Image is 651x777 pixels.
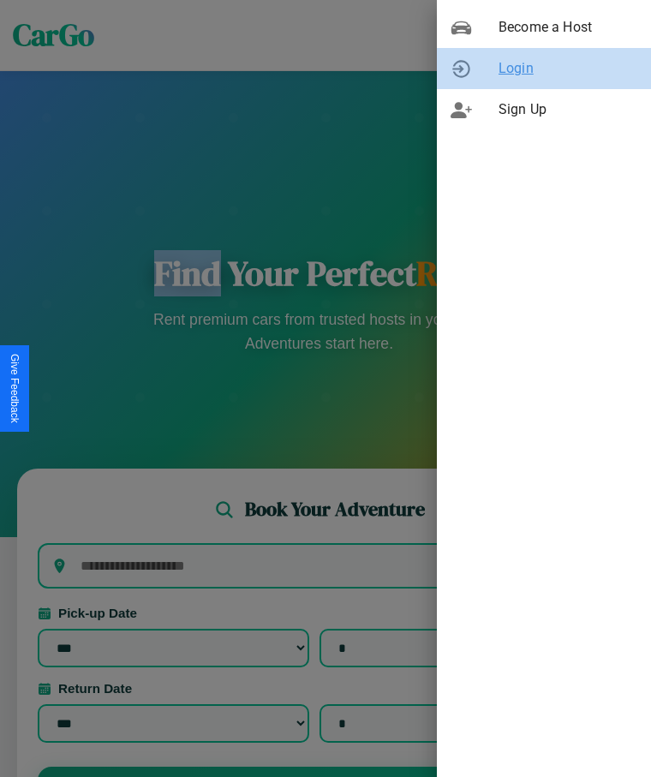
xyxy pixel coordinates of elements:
span: Become a Host [499,17,637,38]
span: Login [499,58,637,79]
div: Become a Host [437,7,651,48]
div: Give Feedback [9,354,21,423]
div: Login [437,48,651,89]
span: Sign Up [499,99,637,120]
div: Sign Up [437,89,651,130]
